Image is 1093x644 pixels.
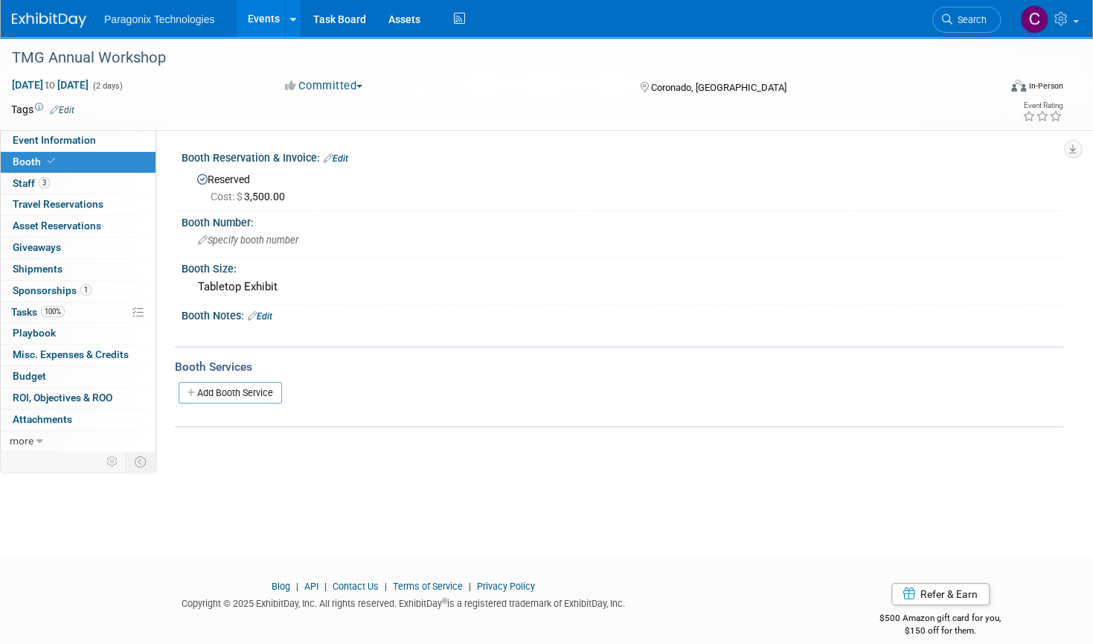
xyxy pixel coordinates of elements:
div: $150 off for them. [817,625,1063,637]
span: [DATE] [DATE] [11,78,89,92]
span: Event Information [13,134,96,146]
span: 1 [80,284,92,296]
a: Misc. Expenses & Credits [1,345,156,366]
img: Corinne McNamara [1020,5,1048,34]
div: Booth Size: [182,258,1063,276]
a: Edit [324,153,348,164]
span: | [321,581,330,592]
span: Playbook [13,327,56,339]
td: Toggle Event Tabs [126,452,156,471]
a: Refer & Earn [891,583,990,605]
a: Event Information [1,130,156,151]
span: | [465,581,475,592]
a: Tasks100% [1,302,156,323]
a: Staff3 [1,173,156,194]
img: Format-Inperson.png [1011,80,1026,92]
span: Budget [13,370,46,382]
a: Contact Us [333,581,379,592]
a: ROI, Objectives & ROO [1,388,156,409]
a: Playbook [1,323,156,344]
span: Asset Reservations [13,220,101,232]
a: API [304,581,318,592]
div: TMG Annual Workshop [7,45,974,71]
a: more [1,431,156,452]
a: Search [932,7,1001,33]
span: Attachments [13,413,72,425]
span: Misc. Expenses & Credits [13,348,129,360]
span: ROI, Objectives & ROO [13,392,112,404]
a: Asset Reservations [1,216,156,237]
a: Giveaways [1,237,156,258]
a: Blog [272,581,290,592]
a: Add Booth Service [179,382,282,404]
i: Booth reservation complete [48,157,55,165]
a: Travel Reservations [1,194,156,215]
span: Giveaways [13,241,61,253]
sup: ® [442,597,447,605]
span: Staff [13,177,50,189]
span: 3,500.00 [211,191,291,203]
span: (2 days) [92,81,123,91]
span: | [381,581,391,592]
div: Tabletop Exhibit [193,275,1052,299]
a: Terms of Service [393,581,463,592]
div: Copyright © 2025 ExhibitDay, Inc. All rights reserved. ExhibitDay is a registered trademark of Ex... [11,593,795,610]
a: Sponsorships1 [1,281,156,302]
span: Cost: $ [211,191,244,203]
span: Booth [13,156,58,168]
a: Shipments [1,259,156,280]
span: to [43,79,57,91]
div: $500 Amazon gift card for you, [817,602,1063,637]
a: Edit [50,105,74,115]
span: more [10,435,33,447]
span: Paragonix Technologies [104,13,214,25]
span: Coronado, [GEOGRAPHIC_DATA] [650,82,786,93]
td: Tags [11,102,74,117]
span: | [292,581,302,592]
a: Booth [1,152,156,173]
span: Sponsorships [13,284,92,296]
span: Search [952,14,987,25]
a: Budget [1,366,156,387]
div: In-Person [1028,80,1063,92]
img: ExhibitDay [12,13,86,28]
span: 3 [39,177,50,188]
div: Booth Services [175,359,1063,375]
span: 100% [41,306,65,317]
span: Tasks [11,306,65,318]
td: Personalize Event Tab Strip [100,452,126,471]
div: Booth Notes: [182,305,1063,324]
div: Event Rating [1022,102,1062,109]
a: Edit [248,311,272,322]
span: Travel Reservations [13,198,103,210]
a: Attachments [1,409,156,430]
a: Privacy Policy [477,581,535,592]
button: Committed [280,78,368,94]
div: Booth Number: [182,211,1063,230]
div: Booth Reservation & Invoice: [182,147,1063,166]
span: Specify booth number [198,235,298,246]
span: Shipments [13,263,62,275]
div: Reserved [193,168,1052,204]
div: Event Format [906,77,1063,100]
